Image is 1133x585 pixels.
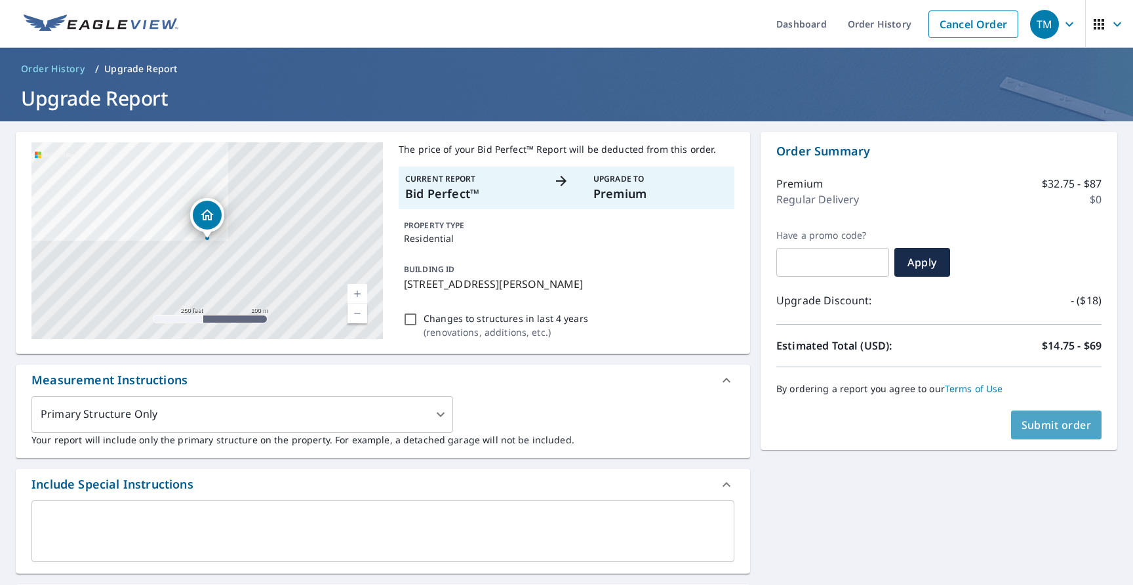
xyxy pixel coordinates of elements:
p: Upgrade To [593,173,728,185]
p: PROPERTY TYPE [404,220,729,232]
div: Measurement Instructions [31,371,188,389]
p: [STREET_ADDRESS][PERSON_NAME] [404,276,729,292]
button: Apply [894,248,950,277]
p: Current Report [405,173,540,185]
p: Premium [776,176,823,192]
button: Submit order [1011,411,1102,439]
h1: Upgrade Report [16,85,1117,111]
p: BUILDING ID [404,264,454,275]
p: Your report will include only the primary structure on the property. For example, a detached gara... [31,433,734,447]
label: Have a promo code? [776,230,889,241]
img: EV Logo [24,14,178,34]
div: Measurement Instructions [16,365,750,396]
p: By ordering a report you agree to our [776,383,1102,395]
p: The price of your Bid Perfect™ Report will be deducted from this order. [399,142,734,156]
a: Current Level 17, Zoom Out [348,304,367,323]
p: ( renovations, additions, etc. ) [424,325,588,339]
div: Include Special Instructions [31,475,193,493]
span: Submit order [1022,418,1092,432]
li: / [95,61,99,77]
p: Changes to structures in last 4 years [424,312,588,325]
p: $14.75 - $69 [1042,338,1102,353]
p: Bid Perfect™ [405,185,540,203]
a: Cancel Order [928,10,1018,38]
a: Current Level 17, Zoom In [348,284,367,304]
div: TM [1030,10,1059,39]
p: - ($18) [1071,292,1102,308]
p: $0 [1090,192,1102,207]
p: Regular Delivery [776,192,859,207]
div: Primary Structure Only [31,396,453,433]
div: Include Special Instructions [16,469,750,500]
p: Upgrade Report [104,62,177,75]
p: Order Summary [776,142,1102,160]
p: $32.75 - $87 [1042,176,1102,192]
p: Premium [593,185,728,203]
nav: breadcrumb [16,58,1117,79]
span: Order History [21,62,85,75]
p: Estimated Total (USD): [776,338,939,353]
div: Dropped pin, building 1, Residential property, 30598 Cypress Park Dr Denham Springs, LA 70726 [190,198,224,239]
p: Upgrade Discount: [776,292,939,308]
p: Residential [404,232,729,245]
span: Apply [905,255,940,270]
a: Order History [16,58,90,79]
a: Terms of Use [945,382,1003,395]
